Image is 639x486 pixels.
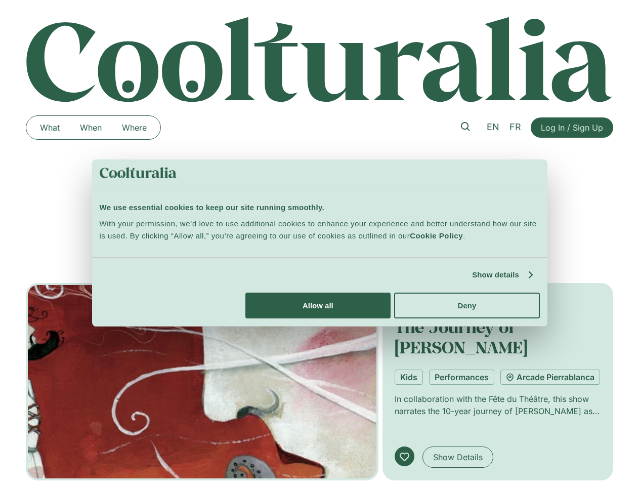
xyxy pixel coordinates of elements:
[410,231,463,240] a: Cookie Policy
[394,293,539,318] button: Deny
[100,201,540,214] div: We use essential cookies to keep our site running smoothly.
[433,451,483,463] span: Show Details
[30,119,157,136] nav: Menu
[482,120,504,135] a: EN
[30,119,70,136] a: What
[487,122,499,133] span: EN
[504,120,526,135] a: FR
[541,121,603,134] span: Log In / Sign Up
[100,167,177,178] img: logo
[429,370,494,385] a: Performances
[395,316,528,358] a: The Journey of [PERSON_NAME]
[472,269,532,281] a: Show details
[112,119,157,136] a: Where
[70,119,112,136] a: When
[509,122,521,133] span: FR
[395,393,602,417] p: In collaboration with the Fête du Théâtre, this show narrates the 10-year journey of [PERSON_NAME...
[100,219,537,240] span: With your permission, we’d love to use additional cookies to enhance your experience and better u...
[26,173,614,216] p: Don’t just it, it!
[500,370,600,385] a: Arcade Pierrablanca
[26,283,378,480] img: Coolturalia - Spectacle : Le voyage d’Ulysse (dès 8 ans)
[422,447,493,468] a: Show Details
[395,370,423,385] a: Kids
[531,117,613,138] a: Log In / Sign Up
[463,231,465,240] span: .
[245,293,391,318] button: Allow all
